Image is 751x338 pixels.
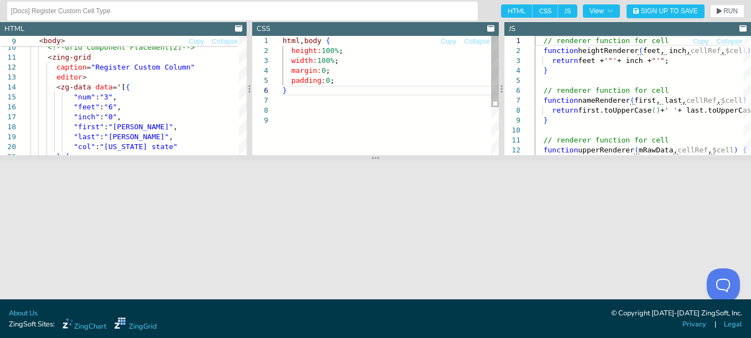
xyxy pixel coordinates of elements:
[504,66,520,76] div: 4
[693,38,708,45] span: Copy
[56,63,87,71] span: caption
[252,46,268,56] div: 2
[100,133,104,141] span: :
[504,46,520,56] div: 2
[189,38,204,45] span: Copy
[639,46,643,55] span: (
[95,142,100,151] span: :
[300,36,304,45] span: ,
[504,105,520,115] div: 8
[283,36,300,45] span: html
[464,38,490,45] span: Collapse
[717,96,721,104] span: ,
[87,63,91,71] span: =
[544,116,548,124] span: }
[126,83,130,91] span: {
[656,106,660,114] span: )
[74,103,100,111] span: "feet"
[501,4,577,18] div: checkbox-group
[504,36,520,46] div: 1
[725,46,747,55] span: $cell
[108,123,173,131] span: "[PERSON_NAME]"
[61,83,91,91] span: zg-data
[504,96,520,105] div: 7
[641,8,698,14] span: Sign Up to Save
[252,105,268,115] div: 8
[723,8,738,14] span: RUN
[74,142,95,151] span: "col"
[74,123,104,131] span: "first"
[91,63,195,71] span: "Register Custom Column"
[578,56,604,65] span: feet +
[100,113,104,121] span: :
[257,24,270,34] div: CSS
[578,146,634,154] span: upperRenderer
[95,93,100,101] span: :
[291,66,322,75] span: margin:
[304,36,321,45] span: body
[691,46,721,55] span: cellRef
[61,152,65,161] span: ,
[291,56,317,65] span: width:
[716,36,743,47] button: Collapse
[321,46,338,55] span: 100%
[74,93,95,101] span: "num"
[721,96,743,104] span: $cell
[660,106,665,114] span: +
[627,4,705,18] button: Sign Up to Save
[117,113,122,121] span: ,
[291,76,326,84] span: padding:
[326,36,330,45] span: {
[463,36,491,47] button: Collapse
[578,106,651,114] span: first.toUpperCase
[4,24,24,34] div: HTML
[634,96,686,104] span: first, last,
[113,93,117,101] span: ,
[95,83,112,91] span: data
[677,146,708,154] span: cellRef
[61,36,65,45] span: >
[504,115,520,125] div: 9
[710,4,744,18] button: RUN
[504,56,520,66] div: 3
[583,4,620,18] button: View
[56,152,61,161] span: }
[544,136,669,144] span: // renderer function for cell
[326,66,330,75] span: ;
[52,53,91,61] span: zing-grid
[335,56,339,65] span: ;
[113,83,117,91] span: =
[578,96,630,104] span: nameRenderer
[283,86,287,94] span: }
[544,66,548,75] span: }
[252,66,268,76] div: 4
[721,46,726,55] span: ,
[716,38,742,45] span: Collapse
[252,86,268,96] div: 6
[501,4,533,18] span: HTML
[100,93,112,101] span: "3"
[11,2,474,20] input: Untitled Demo
[104,103,117,111] span: "6"
[74,113,100,121] span: "inch"
[9,319,55,330] span: ZingSoft Sites:
[533,4,558,18] span: CSS
[651,56,664,65] span: "'"
[682,319,706,330] a: Privacy
[211,36,238,47] button: Collapse
[100,142,178,151] span: "[US_STATE] state"
[39,36,44,45] span: <
[74,133,100,141] span: "last"
[504,76,520,86] div: 5
[643,46,691,55] span: feet, inch,
[173,123,178,131] span: ,
[212,38,238,45] span: Collapse
[9,308,38,319] a: About Us
[665,106,677,114] span: ' '
[712,146,734,154] span: $cell
[48,53,52,61] span: <
[62,318,106,332] a: ZingChart
[48,43,195,51] span: <!--Grid Component Placement[2]-->
[604,56,617,65] span: '"'
[651,106,656,114] span: (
